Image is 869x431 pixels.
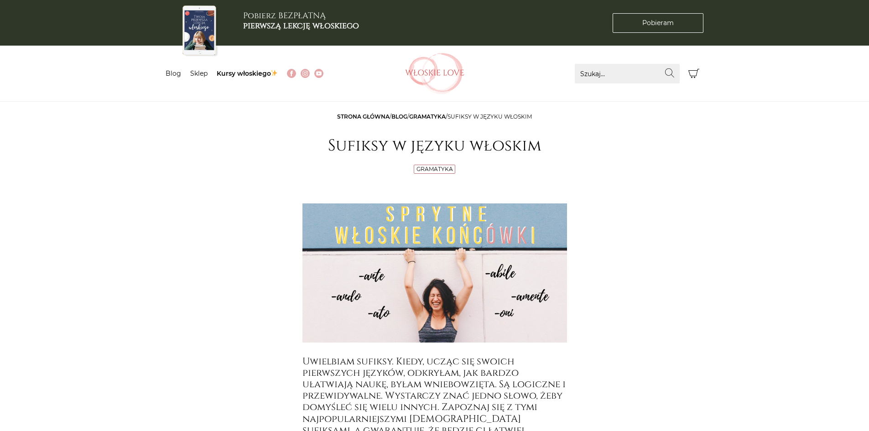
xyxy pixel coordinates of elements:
b: pierwszą lekcję włoskiego [243,20,359,31]
img: ✨ [271,70,277,76]
h3: Pobierz BEZPŁATNĄ [243,11,359,31]
span: Pobieram [642,18,674,28]
a: Blog [391,113,407,120]
a: Strona główna [337,113,390,120]
a: Gramatyka [416,166,453,172]
img: Włoskielove [405,53,464,94]
a: Pobieram [613,13,703,33]
a: Gramatyka [409,113,446,120]
span: / / / [337,113,532,120]
a: Blog [166,69,181,78]
input: Szukaj... [575,64,680,83]
span: Sufiksy w języku włoskim [448,113,532,120]
button: Koszyk [684,64,704,83]
a: Kursy włoskiego [217,69,278,78]
h1: Sufiksy w języku włoskim [302,136,567,156]
a: Sklep [190,69,208,78]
